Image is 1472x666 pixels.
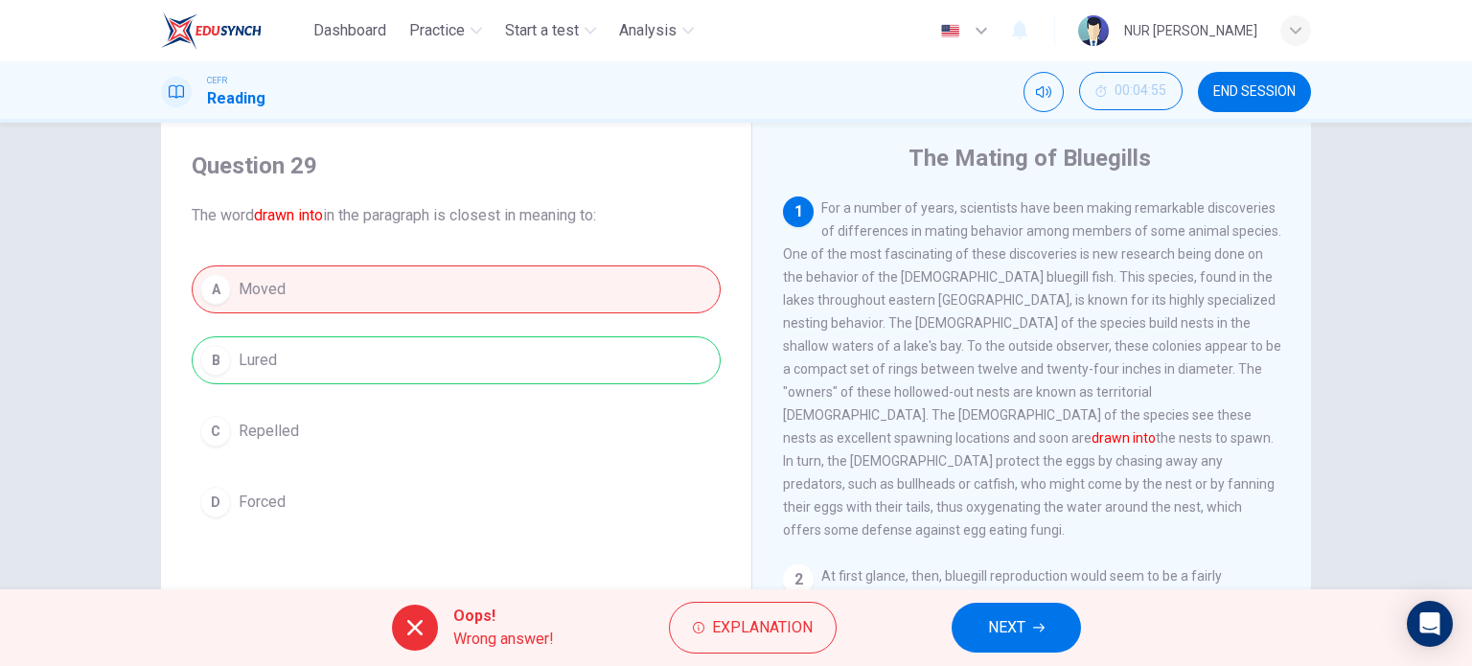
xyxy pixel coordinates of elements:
a: EduSynch logo [161,11,306,50]
img: Profile picture [1078,15,1109,46]
span: Dashboard [313,19,386,42]
span: Practice [409,19,465,42]
font: drawn into [1092,430,1156,446]
h4: Question 29 [192,150,721,181]
button: Start a test [497,13,604,48]
font: drawn into [254,206,323,224]
span: END SESSION [1213,84,1296,100]
div: 2 [783,564,814,595]
span: Explanation [712,614,813,641]
span: Oops! [453,605,554,628]
div: 1 [783,196,814,227]
div: NUR [PERSON_NAME] [1124,19,1257,42]
div: Hide [1079,72,1183,112]
div: Mute [1023,72,1064,112]
span: Wrong answer! [453,628,554,651]
button: Explanation [669,602,837,654]
img: EduSynch logo [161,11,262,50]
button: NEXT [952,603,1081,653]
button: 00:04:55 [1079,72,1183,110]
button: Analysis [611,13,701,48]
span: NEXT [988,614,1025,641]
img: en [938,24,962,38]
span: The word in the paragraph is closest in meaning to: [192,204,721,227]
div: Open Intercom Messenger [1407,601,1453,647]
h1: Reading [207,87,265,110]
span: 00:04:55 [1115,83,1166,99]
span: Analysis [619,19,677,42]
h4: The Mating of Bluegills [908,143,1151,173]
span: CEFR [207,74,227,87]
button: END SESSION [1198,72,1311,112]
span: Start a test [505,19,579,42]
button: Dashboard [306,13,394,48]
button: Practice [402,13,490,48]
span: For a number of years, scientists have been making remarkable discoveries of differences in matin... [783,200,1281,538]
